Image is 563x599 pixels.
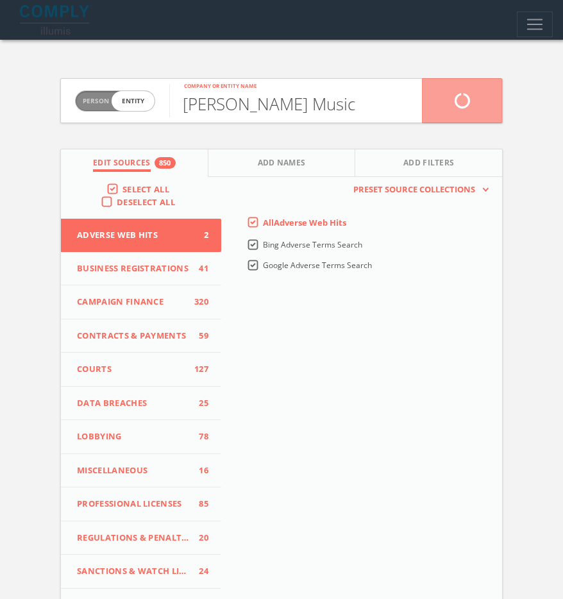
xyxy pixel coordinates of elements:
[61,319,221,353] button: Contracts & Payments59
[61,521,221,555] button: Regulations & Penalties20
[189,565,208,578] span: 24
[258,157,306,172] span: Add Names
[117,196,175,208] span: Deselect All
[189,498,208,510] span: 85
[208,149,356,177] button: Add Names
[189,330,208,342] span: 59
[61,420,221,454] button: Lobbying78
[61,353,221,387] button: Courts127
[77,532,189,544] span: Regulations & Penalties
[355,149,502,177] button: Add Filters
[77,565,189,578] span: Sanctions & Watch Lists
[189,363,208,376] span: 127
[61,219,221,252] button: Adverse Web Hits2
[77,498,189,510] span: Professional Licenses
[347,183,482,196] span: Preset Source Collections
[61,387,221,421] button: Data Breaches25
[122,183,169,195] span: Select All
[77,229,189,242] span: Adverse Web Hits
[77,262,189,275] span: Business Registrations
[77,397,189,410] span: Data Breaches
[20,5,92,35] img: illumis
[189,464,208,477] span: 16
[61,555,221,589] button: Sanctions & Watch Lists24
[155,157,176,169] div: 850
[189,532,208,544] span: 20
[403,157,455,172] span: Add Filters
[112,91,155,111] span: entity
[189,229,208,242] span: 2
[77,363,189,376] span: Courts
[77,296,189,308] span: Campaign Finance
[189,296,208,308] span: 320
[61,454,221,488] button: Miscellaneous16
[83,96,109,106] span: Person
[263,260,372,271] span: Google Adverse Terms Search
[93,157,151,172] span: Edit Sources
[61,149,208,177] button: Edit Sources850
[77,330,189,342] span: Contracts & Payments
[61,487,221,521] button: Professional Licenses85
[77,430,189,443] span: Lobbying
[517,12,553,37] button: Toggle navigation
[263,239,362,250] span: Bing Adverse Terms Search
[263,217,346,228] span: All Adverse Web Hits
[189,397,208,410] span: 25
[61,285,221,319] button: Campaign Finance320
[347,183,489,196] button: Preset Source Collections
[61,252,221,286] button: Business Registrations41
[189,262,208,275] span: 41
[77,464,189,477] span: Miscellaneous
[189,430,208,443] span: 78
